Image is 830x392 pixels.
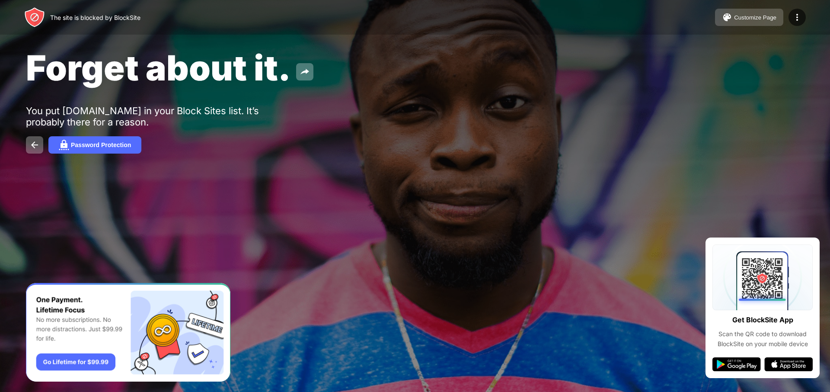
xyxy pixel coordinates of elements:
[715,9,783,26] button: Customize Page
[792,12,802,22] img: menu-icon.svg
[29,140,40,150] img: back.svg
[26,283,230,382] iframe: Banner
[712,357,761,371] img: google-play.svg
[712,329,813,349] div: Scan the QR code to download BlockSite on your mobile device
[71,141,131,148] div: Password Protection
[26,105,293,128] div: You put [DOMAIN_NAME] in your Block Sites list. It’s probably there for a reason.
[712,244,813,310] img: qrcode.svg
[732,314,793,326] div: Get BlockSite App
[48,136,141,154] button: Password Protection
[300,67,310,77] img: share.svg
[59,140,69,150] img: password.svg
[764,357,813,371] img: app-store.svg
[24,7,45,28] img: header-logo.svg
[734,14,776,21] div: Customize Page
[26,47,291,89] span: Forget about it.
[722,12,732,22] img: pallet.svg
[50,14,140,21] div: The site is blocked by BlockSite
